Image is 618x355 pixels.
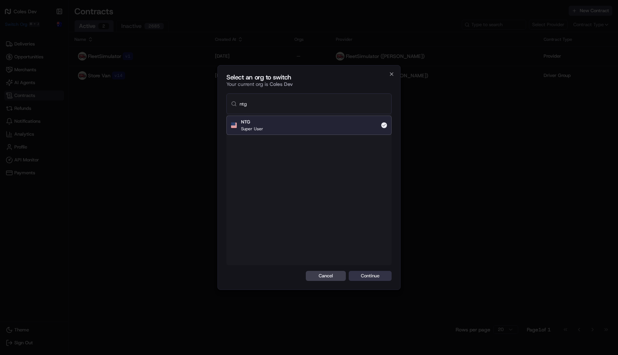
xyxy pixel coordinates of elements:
div: Suggestions [226,114,392,136]
h2: NTG [241,119,263,125]
button: Cancel [306,271,346,281]
input: Type to search... [240,94,387,114]
button: Continue [349,271,392,281]
img: Flag of us [231,122,237,128]
p: Your current org is [226,81,392,88]
h2: Select an org to switch [226,74,392,81]
span: Coles Dev [270,81,293,87]
p: Super User [241,126,263,132]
